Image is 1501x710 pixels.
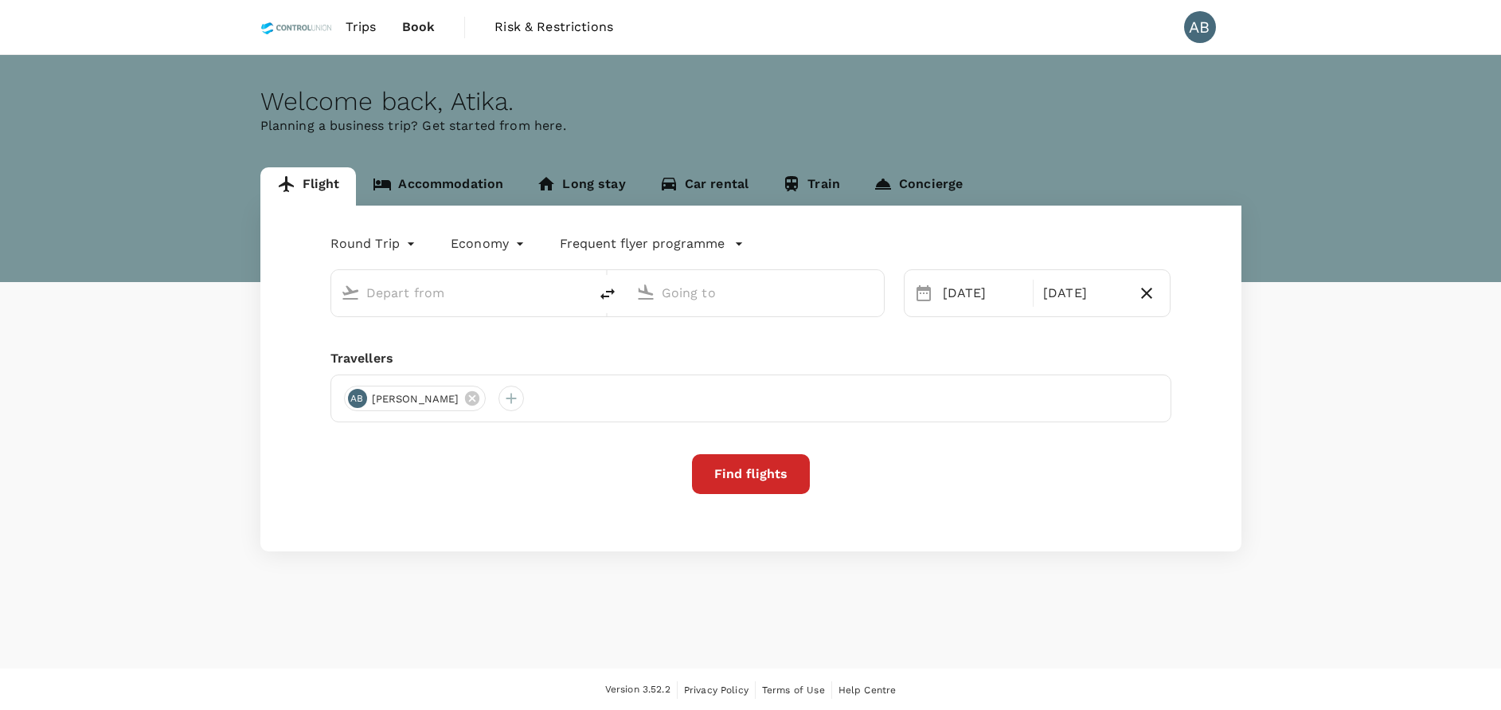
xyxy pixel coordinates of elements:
span: Terms of Use [762,685,825,696]
p: Frequent flyer programme [560,234,725,253]
span: Help Centre [838,685,897,696]
span: Version 3.52.2 [605,682,670,698]
button: delete [588,275,627,313]
div: AB[PERSON_NAME] [344,386,487,411]
button: Frequent flyer programme [560,234,744,253]
div: AB [1184,11,1216,43]
div: [DATE] [1037,277,1130,309]
span: Risk & Restrictions [494,18,613,37]
span: [PERSON_NAME] [362,391,469,407]
a: Accommodation [356,167,520,206]
a: Help Centre [838,681,897,699]
img: Control Union Malaysia Sdn. Bhd. [260,10,333,45]
div: [DATE] [936,277,1030,309]
button: Open [873,291,876,294]
a: Long stay [520,167,642,206]
div: AB [348,389,367,408]
p: Planning a business trip? Get started from here. [260,116,1241,135]
div: Round Trip [330,231,420,257]
a: Car rental [643,167,766,206]
button: Find flights [692,454,810,494]
a: Concierge [857,167,979,206]
button: Open [577,291,580,294]
a: Terms of Use [762,681,825,699]
span: Privacy Policy [684,685,749,696]
input: Depart from [366,280,555,305]
a: Train [765,167,857,206]
a: Privacy Policy [684,681,749,699]
div: Travellers [330,349,1171,368]
a: Flight [260,167,357,206]
span: Book [402,18,436,37]
div: Welcome back , Atika . [260,87,1241,116]
input: Going to [662,280,850,305]
div: Economy [451,231,528,257]
span: Trips [346,18,377,37]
